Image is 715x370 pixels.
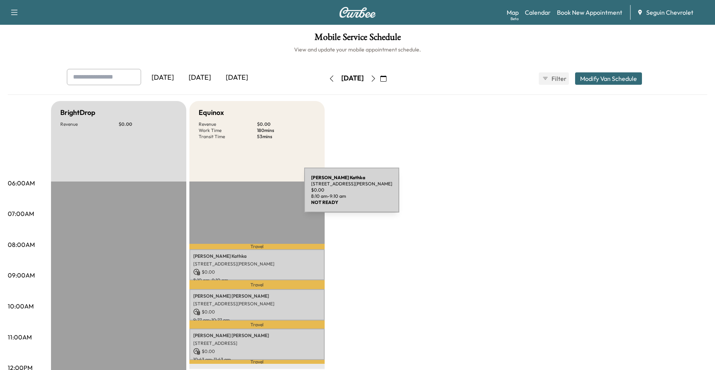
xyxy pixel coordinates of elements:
p: $ 0.00 [119,121,177,127]
p: Transit Time [199,134,257,140]
b: NOT READY [311,199,338,205]
p: 10:43 am - 11:43 am [193,356,321,363]
p: Travel [189,244,325,249]
div: [DATE] [218,69,255,87]
p: $ 0.00 [311,187,392,193]
p: 180 mins [257,127,315,134]
p: 09:00AM [8,271,35,280]
a: Book New Appointment [557,8,622,17]
p: Travel [189,280,325,289]
p: 07:00AM [8,209,34,218]
p: $ 0.00 [257,121,315,127]
p: [STREET_ADDRESS][PERSON_NAME] [193,261,321,267]
h5: Equinox [199,107,224,118]
p: $ 0.00 [193,308,321,315]
p: [PERSON_NAME] [PERSON_NAME] [193,293,321,299]
button: Filter [539,72,569,85]
div: [DATE] [341,74,364,83]
p: 11:00AM [8,332,32,342]
h1: Mobile Service Schedule [8,33,707,46]
p: 06:00AM [8,178,35,188]
p: [PERSON_NAME] [PERSON_NAME] [193,332,321,339]
p: 08:00AM [8,240,35,249]
p: [STREET_ADDRESS][PERSON_NAME] [311,181,392,187]
div: Beta [511,16,519,22]
div: [DATE] [144,69,181,87]
p: Revenue [60,121,119,127]
p: 8:10 am - 9:10 am [193,277,321,283]
a: Calendar [525,8,551,17]
p: $ 0.00 [193,348,321,355]
button: Modify Van Schedule [575,72,642,85]
span: Filter [552,74,565,83]
a: MapBeta [507,8,519,17]
span: Seguin Chevrolet [646,8,693,17]
p: Work Time [199,127,257,134]
div: [DATE] [181,69,218,87]
p: 9:27 am - 10:27 am [193,317,321,323]
p: 10:00AM [8,301,34,311]
b: [PERSON_NAME] Kathka [311,175,365,180]
p: [PERSON_NAME] Kathka [193,253,321,259]
img: Curbee Logo [339,7,376,18]
p: Travel [189,360,325,363]
p: [STREET_ADDRESS][PERSON_NAME] [193,301,321,307]
p: 53 mins [257,134,315,140]
p: Travel [189,320,325,329]
p: Revenue [199,121,257,127]
p: $ 0.00 [193,269,321,276]
p: 8:10 am - 9:10 am [311,193,392,199]
p: [STREET_ADDRESS] [193,340,321,346]
h5: BrightDrop [60,107,95,118]
h6: View and update your mobile appointment schedule. [8,46,707,53]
